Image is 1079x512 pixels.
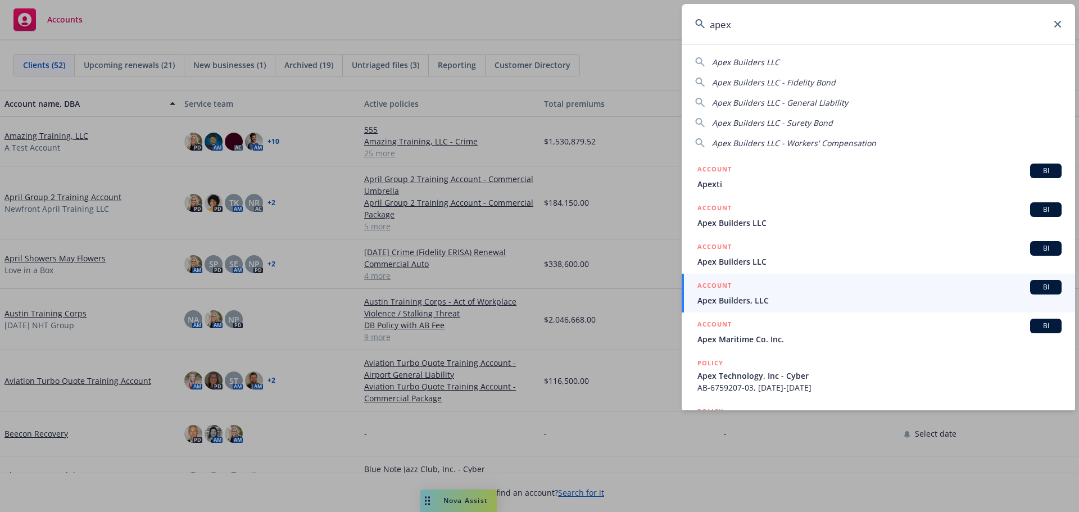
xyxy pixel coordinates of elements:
[697,178,1062,190] span: Apexti
[712,138,876,148] span: Apex Builders LLC - Workers' Compensation
[682,157,1075,196] a: ACCOUNTBIApexti
[697,294,1062,306] span: Apex Builders, LLC
[697,202,732,216] h5: ACCOUNT
[697,382,1062,393] span: AB-6759207-03, [DATE]-[DATE]
[697,217,1062,229] span: Apex Builders LLC
[1035,282,1057,292] span: BI
[712,117,833,128] span: Apex Builders LLC - Surety Bond
[712,57,779,67] span: Apex Builders LLC
[697,280,732,293] h5: ACCOUNT
[712,97,848,108] span: Apex Builders LLC - General Liability
[1035,243,1057,253] span: BI
[697,370,1062,382] span: Apex Technology, Inc - Cyber
[697,406,723,417] h5: POLICY
[712,77,836,88] span: Apex Builders LLC - Fidelity Bond
[682,4,1075,44] input: Search...
[682,274,1075,312] a: ACCOUNTBIApex Builders, LLC
[682,235,1075,274] a: ACCOUNTBIApex Builders LLC
[697,164,732,177] h5: ACCOUNT
[682,351,1075,400] a: POLICYApex Technology, Inc - CyberAB-6759207-03, [DATE]-[DATE]
[682,312,1075,351] a: ACCOUNTBIApex Maritime Co. Inc.
[1035,205,1057,215] span: BI
[1035,166,1057,176] span: BI
[697,333,1062,345] span: Apex Maritime Co. Inc.
[697,357,723,369] h5: POLICY
[697,319,732,332] h5: ACCOUNT
[697,256,1062,268] span: Apex Builders LLC
[682,196,1075,235] a: ACCOUNTBIApex Builders LLC
[682,400,1075,448] a: POLICY
[1035,321,1057,331] span: BI
[697,241,732,255] h5: ACCOUNT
